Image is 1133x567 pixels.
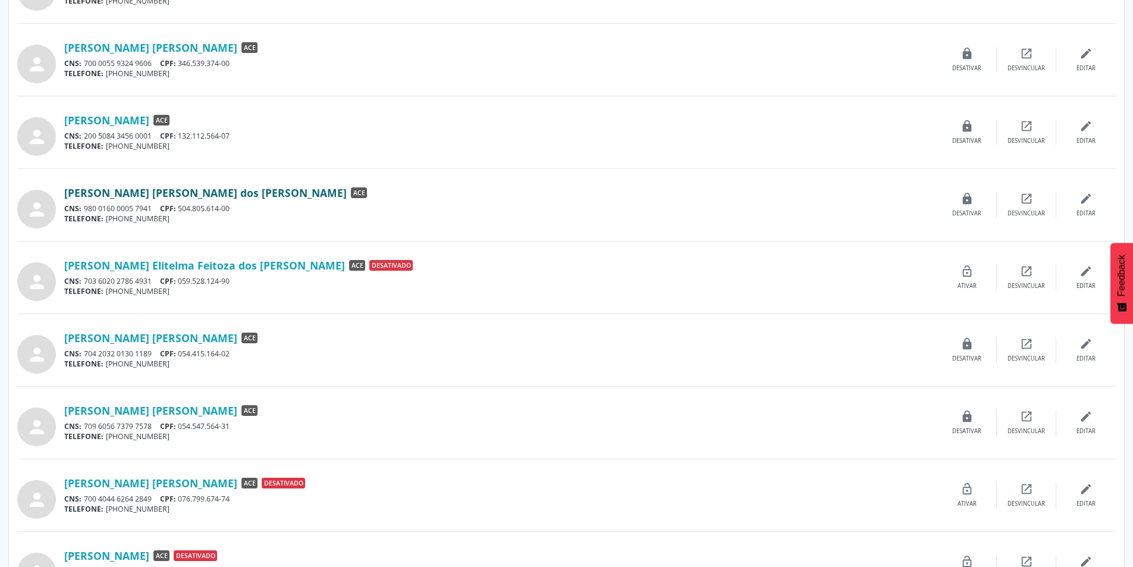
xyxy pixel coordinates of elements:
[64,58,937,68] div: 700 0055 9324 9606 346.539.374-00
[64,331,237,344] a: [PERSON_NAME] [PERSON_NAME]
[160,421,176,431] span: CPF:
[961,265,974,278] i: lock_open
[64,131,937,141] div: 200 5084 3456 0001 132.112.564-07
[1008,209,1045,218] div: Desvincular
[1110,243,1133,324] button: Feedback - Mostrar pesquisa
[64,214,103,224] span: TELEFONE:
[1076,500,1096,508] div: Editar
[64,259,345,272] a: [PERSON_NAME] Elitelma Feitoza dos [PERSON_NAME]
[26,126,48,148] i: person
[1020,265,1033,278] i: open_in_new
[1079,483,1093,496] i: edit
[64,141,937,151] div: [PHONE_NUMBER]
[64,477,237,490] a: [PERSON_NAME] [PERSON_NAME]
[64,41,237,54] a: [PERSON_NAME] [PERSON_NAME]
[351,187,367,198] span: ACE
[1079,265,1093,278] i: edit
[64,421,81,431] span: CNS:
[64,494,937,504] div: 700 4044 6264 2849 076.799.674-74
[952,209,981,218] div: Desativar
[1020,483,1033,496] i: open_in_new
[64,494,81,504] span: CNS:
[160,276,176,286] span: CPF:
[64,58,81,68] span: CNS:
[1079,337,1093,350] i: edit
[64,68,103,79] span: TELEFONE:
[64,276,937,286] div: 703 6020 2786 4931 059.528.124-90
[64,421,937,431] div: 709 6056 7379 7578 054.547.564-31
[1008,282,1045,290] div: Desvincular
[64,404,237,417] a: [PERSON_NAME] [PERSON_NAME]
[64,68,937,79] div: [PHONE_NUMBER]
[1116,255,1127,296] span: Feedback
[961,337,974,350] i: lock
[26,54,48,75] i: person
[64,349,937,359] div: 704 2032 0130 1189 054.415.164-02
[160,349,176,359] span: CPF:
[64,214,937,224] div: [PHONE_NUMBER]
[241,42,258,53] span: ACE
[64,431,937,441] div: [PHONE_NUMBER]
[958,282,977,290] div: Ativar
[160,131,176,141] span: CPF:
[64,286,103,296] span: TELEFONE:
[952,137,981,145] div: Desativar
[64,359,103,369] span: TELEFONE:
[961,483,974,496] i: lock_open
[369,260,413,271] span: Desativado
[1079,410,1093,423] i: edit
[1076,282,1096,290] div: Editar
[1008,137,1045,145] div: Desvincular
[160,58,176,68] span: CPF:
[64,114,149,127] a: [PERSON_NAME]
[1076,427,1096,436] div: Editar
[1020,192,1033,205] i: open_in_new
[174,550,217,561] span: Desativado
[952,355,981,363] div: Desativar
[64,186,347,199] a: [PERSON_NAME] [PERSON_NAME] dos [PERSON_NAME]
[1020,47,1033,60] i: open_in_new
[26,199,48,220] i: person
[952,64,981,73] div: Desativar
[64,141,103,151] span: TELEFONE:
[1076,137,1096,145] div: Editar
[961,192,974,205] i: lock
[153,550,170,561] span: ACE
[160,494,176,504] span: CPF:
[349,260,365,271] span: ACE
[1008,500,1045,508] div: Desvincular
[961,410,974,423] i: lock
[961,47,974,60] i: lock
[26,489,48,510] i: person
[26,344,48,365] i: person
[64,549,149,562] a: [PERSON_NAME]
[241,405,258,416] span: ACE
[1079,192,1093,205] i: edit
[64,504,103,514] span: TELEFONE:
[1076,355,1096,363] div: Editar
[241,333,258,343] span: ACE
[64,349,81,359] span: CNS:
[153,115,170,126] span: ACE
[961,120,974,133] i: lock
[64,431,103,441] span: TELEFONE:
[958,500,977,508] div: Ativar
[1079,47,1093,60] i: edit
[64,203,81,214] span: CNS:
[1020,410,1033,423] i: open_in_new
[64,504,937,514] div: [PHONE_NUMBER]
[262,478,305,488] span: Desativado
[64,286,937,296] div: [PHONE_NUMBER]
[241,478,258,488] span: ACE
[64,359,937,369] div: [PHONE_NUMBER]
[160,203,176,214] span: CPF:
[64,131,81,141] span: CNS:
[26,416,48,438] i: person
[26,271,48,293] i: person
[1008,64,1045,73] div: Desvincular
[1020,120,1033,133] i: open_in_new
[1020,337,1033,350] i: open_in_new
[1076,209,1096,218] div: Editar
[1076,64,1096,73] div: Editar
[64,203,937,214] div: 980 0160 0005 7941 504.805.614-00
